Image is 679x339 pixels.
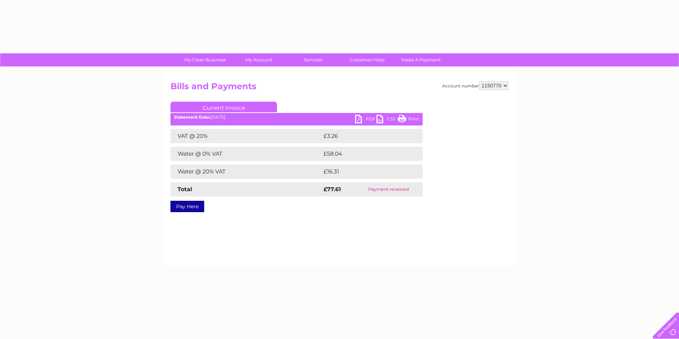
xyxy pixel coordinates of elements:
[174,114,211,120] b: Statement Date:
[170,201,204,212] a: Pay Here
[322,147,409,161] td: £58.04
[322,129,406,143] td: £3.26
[170,115,423,120] div: [DATE]
[170,147,322,161] td: Water @ 0% VAT
[354,182,423,197] td: Payment received
[338,53,396,66] a: Customer Help
[230,53,288,66] a: My Account
[284,53,342,66] a: Services
[170,81,509,95] h2: Bills and Payments
[322,165,407,179] td: £16.31
[398,115,419,125] a: Print
[178,186,192,193] strong: Total
[176,53,234,66] a: My Clear Business
[324,186,341,193] strong: £77.61
[170,102,277,112] a: Current Invoice
[355,115,376,125] a: PDF
[170,129,322,143] td: VAT @ 20%
[442,81,509,90] div: Account number
[376,115,398,125] a: CSV
[392,53,450,66] a: Make A Payment
[170,165,322,179] td: Water @ 20% VAT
